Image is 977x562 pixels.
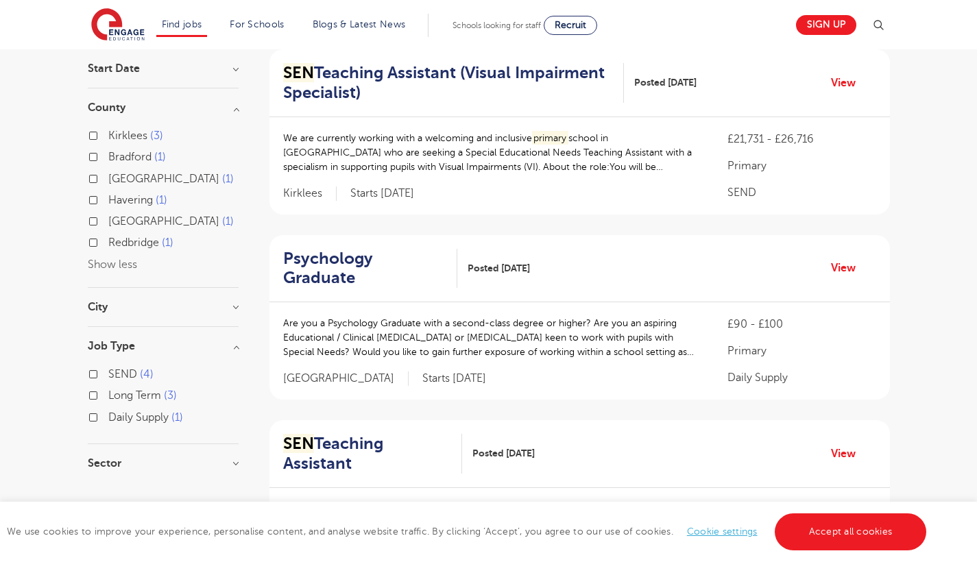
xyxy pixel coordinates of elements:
a: Psychology Graduate [283,249,458,289]
p: Primary [727,158,876,174]
span: 4 [140,368,154,380]
span: 3 [150,130,163,142]
input: SEND 4 [108,368,117,377]
span: Bradford [108,151,152,163]
mark: primary [532,131,569,145]
span: 1 [222,173,234,185]
a: Cookie settings [687,526,758,537]
span: Havering [108,194,153,206]
p: £90 - £100 [727,316,876,332]
input: Redbridge 1 [108,236,117,245]
input: Havering 1 [108,194,117,203]
span: Kirklees [108,130,147,142]
input: Daily Supply 1 [108,411,117,420]
span: 1 [162,236,173,249]
a: SENTeaching Assistant [283,434,463,474]
span: SEND [108,368,137,380]
img: Engage Education [91,8,145,42]
span: Long Term [108,389,161,402]
h3: Sector [88,458,239,469]
p: We are currently working with a welcoming and inclusive school in [GEOGRAPHIC_DATA] who are seeki... [283,131,701,174]
span: 3 [164,389,177,402]
p: £21,731 - £26,716 [727,131,876,147]
p: Primary [727,343,876,359]
h3: Start Date [88,63,239,74]
a: Accept all cookies [775,513,927,550]
span: [GEOGRAPHIC_DATA] [108,215,219,228]
p: Daily Supply [727,369,876,386]
span: We use cookies to improve your experience, personalise content, and analyse website traffic. By c... [7,526,930,537]
mark: SEN [283,434,314,453]
input: Long Term 3 [108,389,117,398]
p: Are you a Psychology Graduate with a second-class degree or higher? Are you an aspiring Education... [283,316,701,359]
a: Sign up [796,15,856,35]
span: [GEOGRAPHIC_DATA] [283,371,409,386]
p: Starts [DATE] [350,186,414,201]
a: Find jobs [162,19,202,29]
a: View [831,445,866,463]
span: Kirklees [283,186,337,201]
a: Blogs & Latest News [313,19,406,29]
h2: Teaching Assistant (Visual Impairment Specialist) [283,63,613,103]
h3: City [88,302,239,313]
h2: Teaching Assistant [283,434,452,474]
span: Daily Supply [108,411,169,424]
span: 1 [154,151,166,163]
a: View [831,74,866,92]
span: 1 [171,411,183,424]
a: For Schools [230,19,284,29]
span: Posted [DATE] [472,446,535,461]
input: [GEOGRAPHIC_DATA] 1 [108,215,117,224]
h3: County [88,102,239,113]
mark: SEN [283,63,314,82]
span: Posted [DATE] [468,261,530,276]
button: Show less [88,258,137,271]
a: SENTeaching Assistant (Visual Impairment Specialist) [283,63,624,103]
input: [GEOGRAPHIC_DATA] 1 [108,173,117,182]
span: [GEOGRAPHIC_DATA] [108,173,219,185]
input: Bradford 1 [108,151,117,160]
span: Redbridge [108,236,159,249]
h3: Job Type [88,341,239,352]
h2: Psychology Graduate [283,249,447,289]
p: Starts [DATE] [422,371,486,386]
p: SEND [727,184,876,201]
span: 1 [222,215,234,228]
input: Kirklees 3 [108,130,117,138]
span: Recruit [555,20,586,30]
a: View [831,259,866,277]
span: Schools looking for staff [453,21,541,30]
a: Recruit [544,16,597,35]
span: Posted [DATE] [634,75,697,90]
span: 1 [156,194,167,206]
